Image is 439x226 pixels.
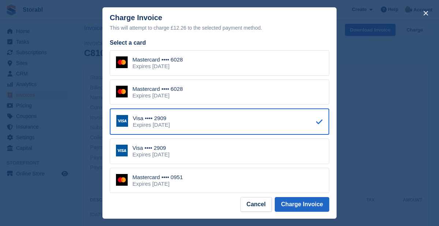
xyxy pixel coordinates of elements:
button: Cancel [240,197,272,212]
button: close [420,7,432,19]
div: Expires [DATE] [132,63,183,70]
div: Mastercard •••• 6028 [132,86,183,92]
img: Mastercard Logo [116,174,128,186]
div: Visa •••• 2909 [132,145,169,151]
div: Mastercard •••• 6028 [132,56,183,63]
img: Visa Logo [116,115,128,127]
div: Visa •••• 2909 [133,115,170,122]
div: Expires [DATE] [132,151,169,158]
img: Visa Logo [116,145,128,156]
img: Mastercard Logo [116,86,128,97]
div: Expires [DATE] [133,122,170,128]
img: Mastercard Logo [116,56,128,68]
div: Charge Invoice [110,14,329,32]
div: Expires [DATE] [132,181,183,187]
div: Select a card [110,38,329,47]
div: This will attempt to charge £12.26 to the selected payment method. [110,23,329,32]
button: Charge Invoice [275,197,329,212]
div: Mastercard •••• 0951 [132,174,183,181]
div: Expires [DATE] [132,92,183,99]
